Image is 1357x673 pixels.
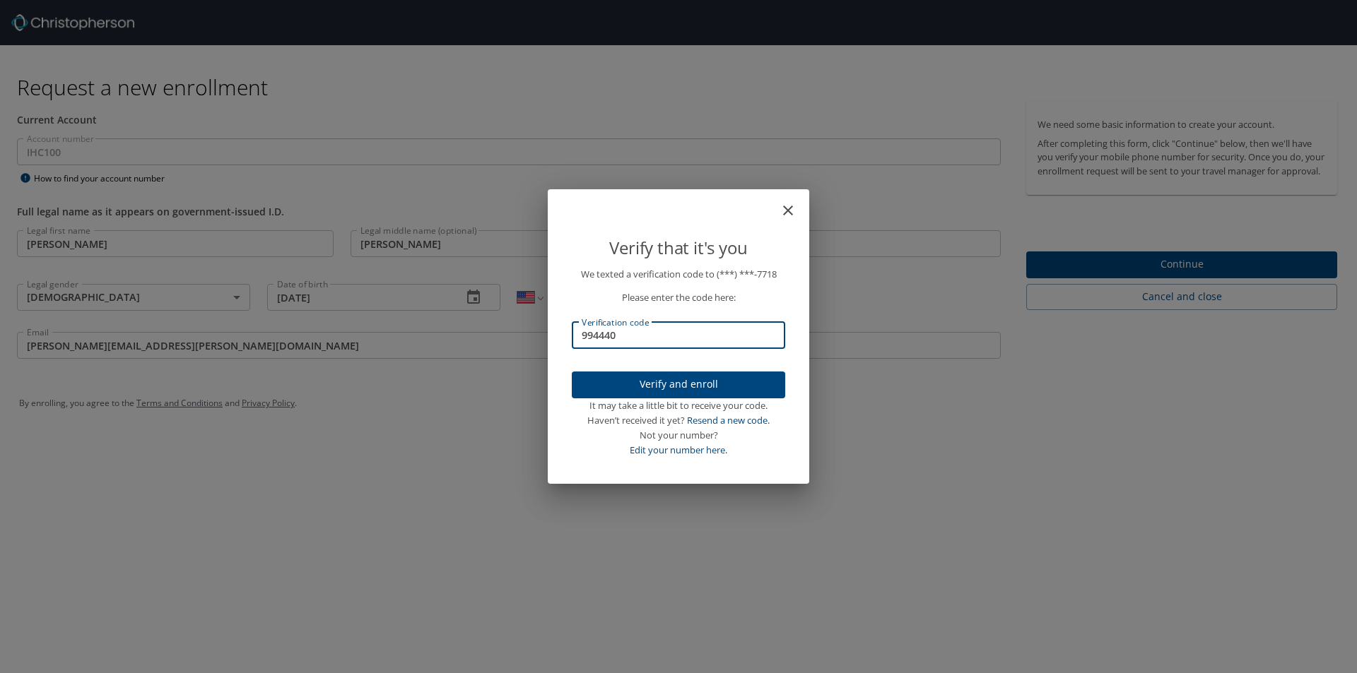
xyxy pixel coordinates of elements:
div: It may take a little bit to receive your code. [572,398,785,413]
button: close [787,195,804,212]
p: Please enter the code here: [572,290,785,305]
button: Verify and enroll [572,371,785,399]
a: Edit your number here. [630,443,727,456]
a: Resend a new code. [687,414,770,427]
span: Verify and enroll [583,376,774,393]
div: Haven’t received it yet? [572,413,785,428]
p: Verify that it's you [572,234,785,261]
div: Not your number? [572,428,785,443]
p: We texted a verification code to (***) ***- 7718 [572,267,785,282]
